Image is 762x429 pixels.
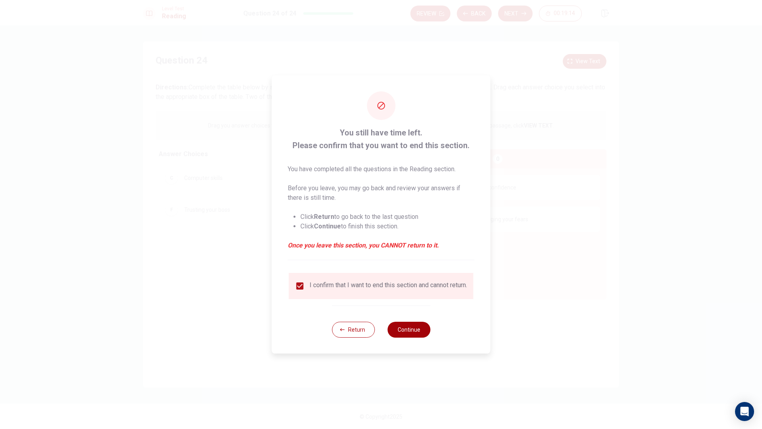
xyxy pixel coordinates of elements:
[288,184,475,203] p: Before you leave, you may go back and review your answers if there is still time.
[288,126,475,152] span: You still have time left. Please confirm that you want to end this section.
[735,402,754,421] div: Open Intercom Messenger
[288,241,475,250] em: Once you leave this section, you CANNOT return to it.
[288,164,475,174] p: You have completed all the questions in the Reading section.
[387,322,430,338] button: Continue
[314,222,341,230] strong: Continue
[310,281,467,291] div: I confirm that I want to end this section and cannot return.
[332,322,375,338] button: Return
[314,213,334,220] strong: Return
[300,212,475,222] li: Click to go back to the last question
[300,222,475,231] li: Click to finish this section.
